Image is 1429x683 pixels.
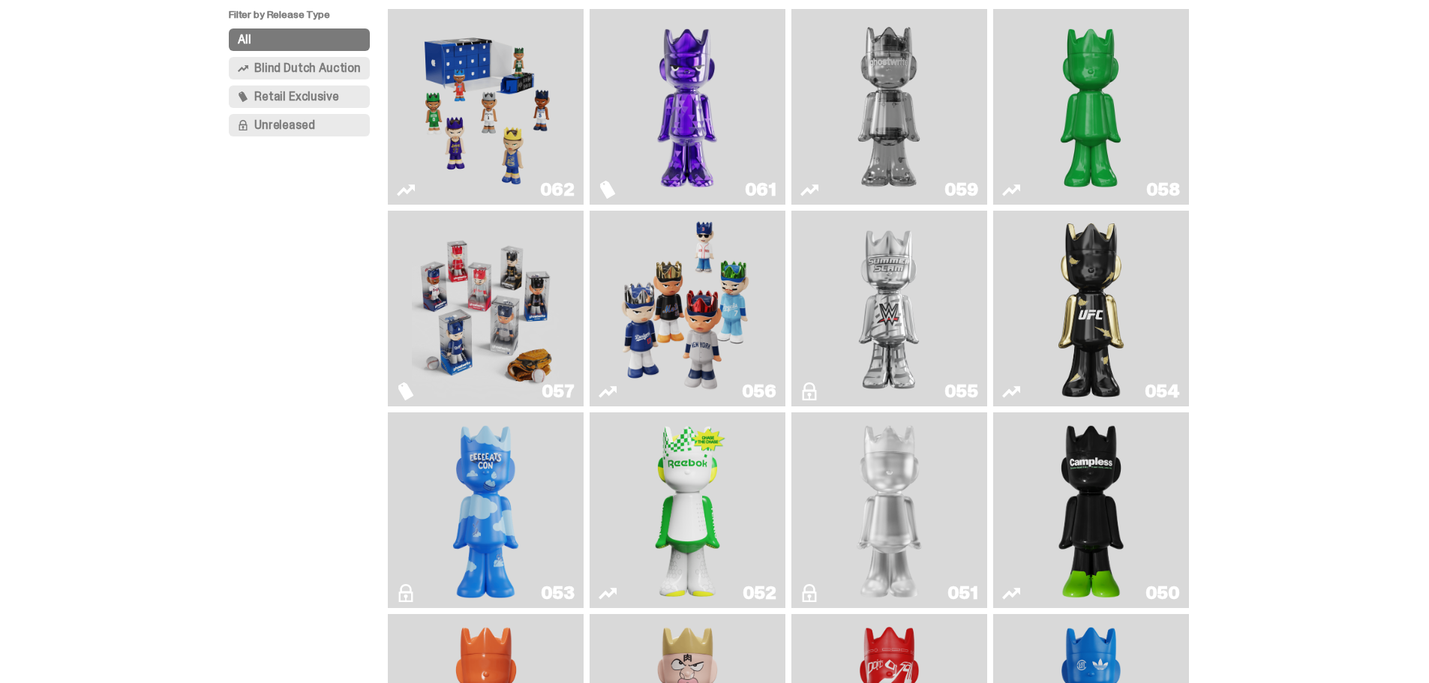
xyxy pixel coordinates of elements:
img: LLLoyalty [850,418,929,602]
div: 057 [542,382,575,400]
div: 051 [947,584,978,602]
button: Unreleased [229,114,370,136]
a: Game Face (2025) [599,217,776,400]
button: All [229,28,370,51]
span: Blind Dutch Auction [254,62,361,74]
a: LLLoyalty [800,418,978,602]
img: Game Face (2025) [412,15,559,199]
div: 054 [1145,382,1180,400]
div: 052 [743,584,776,602]
img: Game Face (2025) [614,217,761,400]
a: I Was There SummerSlam [800,217,978,400]
a: Fantasy [599,15,776,199]
img: Campless [1052,418,1131,602]
button: Blind Dutch Auction [229,57,370,79]
span: All [238,34,251,46]
img: Two [815,15,962,199]
a: Two [800,15,978,199]
div: 050 [1145,584,1180,602]
img: Game Face (2025) [412,217,559,400]
img: Schrödinger's ghost: Sunday Green [1017,15,1164,199]
img: Fantasy [614,15,761,199]
div: 061 [745,181,776,199]
a: Campless [1002,418,1180,602]
button: Retail Exclusive [229,85,370,108]
div: 053 [541,584,575,602]
img: I Was There SummerSlam [815,217,962,400]
span: Unreleased [254,119,314,131]
img: ghooooost [446,418,526,602]
a: ghooooost [397,418,575,602]
a: Ruby [1002,217,1180,400]
a: Court Victory [599,418,776,602]
span: Retail Exclusive [254,91,338,103]
a: Schrödinger's ghost: Sunday Green [1002,15,1180,199]
div: 058 [1146,181,1180,199]
div: 055 [944,382,978,400]
a: Game Face (2025) [397,217,575,400]
p: Filter by Release Type [229,9,388,28]
div: 056 [742,382,776,400]
div: 062 [540,181,575,199]
a: Game Face (2025) [397,15,575,199]
div: 059 [944,181,978,199]
img: Ruby [1052,217,1131,400]
img: Court Victory [648,418,728,602]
